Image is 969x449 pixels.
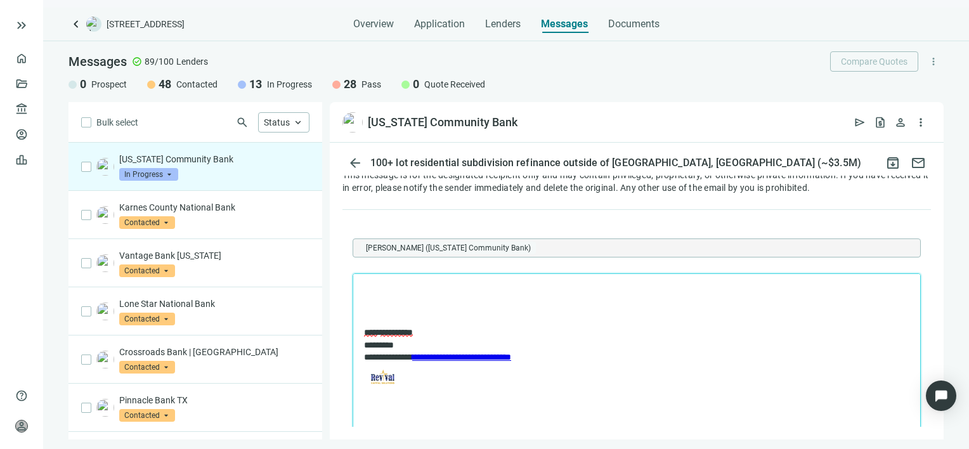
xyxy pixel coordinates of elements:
[870,112,890,133] button: request_quote
[885,155,901,171] span: archive
[107,18,185,30] span: [STREET_ADDRESS]
[14,18,29,33] button: keyboard_double_arrow_right
[906,150,931,176] button: mail
[119,346,309,358] p: Crossroads Bank | [GEOGRAPHIC_DATA]
[368,115,517,130] div: [US_STATE] Community Bank
[414,18,465,30] span: Application
[68,16,84,32] a: keyboard_arrow_left
[850,112,870,133] button: send
[15,389,28,402] span: help
[361,78,381,91] span: Pass
[15,103,24,115] span: account_balance
[874,116,887,129] span: request_quote
[176,55,208,68] span: Lenders
[80,77,86,92] span: 0
[854,116,866,129] span: send
[96,303,114,320] img: 0eaf3682-1d97-4c96-9f54-7ad6692a273f
[91,78,127,91] span: Prospect
[608,18,660,30] span: Documents
[890,112,911,133] button: person
[928,56,939,67] span: more_vert
[176,78,218,91] span: Contacted
[132,56,142,67] span: check_circle
[96,399,114,417] img: 4aff64fe-b48a-4729-a94d-840aa8cc23f8.png
[119,409,175,422] span: Contacted
[96,115,138,129] span: Bulk select
[119,313,175,325] span: Contacted
[15,420,28,433] span: person
[368,157,864,169] div: 100+ lot residential subdivision refinance outside of [GEOGRAPHIC_DATA], [GEOGRAPHIC_DATA] (~$3.5M)
[236,116,249,129] span: search
[292,117,304,128] span: keyboard_arrow_up
[96,351,114,368] img: d019eba9-cd0b-4144-bfe5-bd0744354418
[119,394,309,407] p: Pinnacle Bank TX
[923,51,944,72] button: more_vert
[145,55,174,68] span: 89/100
[926,381,956,411] div: Open Intercom Messenger
[485,18,521,30] span: Lenders
[348,155,363,171] span: arrow_back
[119,201,309,214] p: Karnes County National Bank
[119,168,178,181] span: In Progress
[366,242,531,254] span: [PERSON_NAME] ([US_STATE] Community Bank)
[96,254,114,272] img: 840b4f95-0982-42ee-8fd8-63e4e2d5e74a
[159,77,171,92] span: 48
[119,249,309,262] p: Vantage Bank [US_STATE]
[541,18,588,30] span: Messages
[96,206,114,224] img: a8ced998-a23f-46b5-9ceb-daee2cd86979
[68,54,127,69] span: Messages
[413,77,419,92] span: 0
[96,158,114,176] img: 72270774-4b60-4fd9-9d4a-2526f4b5c602
[830,51,918,72] button: Compare Quotes
[353,18,394,30] span: Overview
[249,77,262,92] span: 13
[119,264,175,277] span: Contacted
[86,16,101,32] img: deal-logo
[342,150,368,176] button: arrow_back
[361,242,536,254] span: Cary Mansfield (Texas Community Bank)
[911,112,931,133] button: more_vert
[119,216,175,229] span: Contacted
[119,153,309,166] p: [US_STATE] Community Bank
[344,77,356,92] span: 28
[880,150,906,176] button: archive
[342,112,363,133] img: 72270774-4b60-4fd9-9d4a-2526f4b5c602
[264,117,290,127] span: Status
[267,78,312,91] span: In Progress
[894,116,907,129] span: person
[914,116,927,129] span: more_vert
[424,78,485,91] span: Quote Received
[119,361,175,374] span: Contacted
[119,297,309,310] p: Lone Star National Bank
[911,155,926,171] span: mail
